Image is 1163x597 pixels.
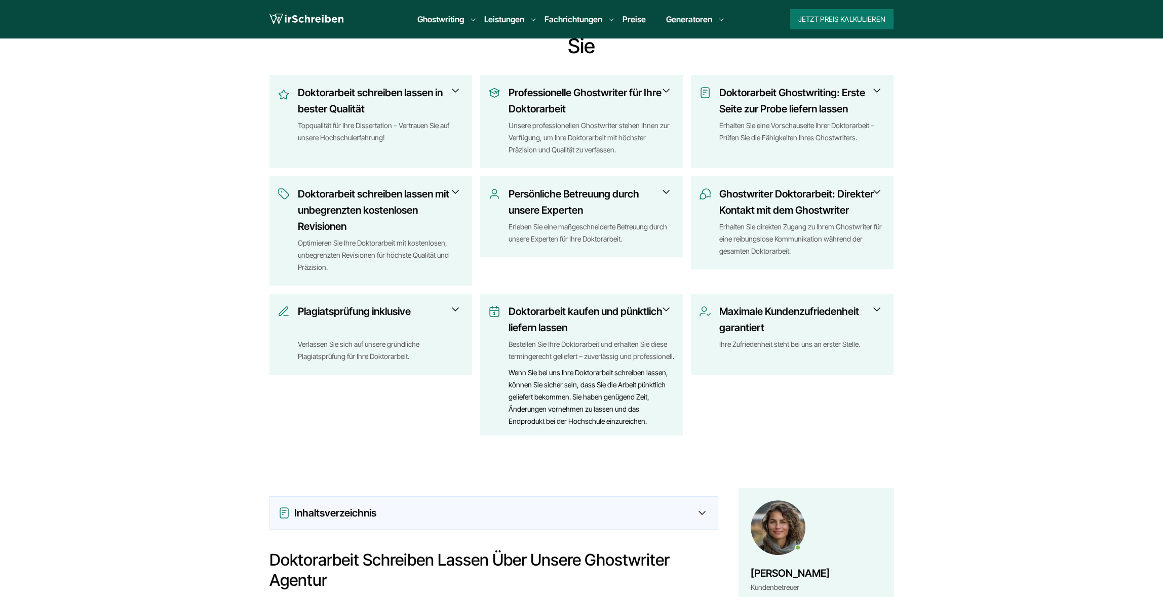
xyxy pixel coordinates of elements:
h3: Doktorarbeit Ghostwriting: Erste Seite zur Probe liefern lassen [719,85,879,117]
h3: Persönliche Betreuung durch unsere Experten [509,186,668,218]
div: Verlassen Sie sich auf unsere gründliche Plagiatsprüfung für Ihre Doktorarbeit. [298,338,464,363]
img: Plagiatsprüfung inklusive [278,305,290,317]
img: Doktorarbeit schreiben lassen in bester Qualität [278,87,290,103]
div: Ihre Zufriedenheit steht bei uns an erster Stelle. [719,338,885,363]
h3: Doktorarbeit kaufen und pünktlich liefern lassen [509,303,668,336]
a: Generatoren [666,13,712,25]
div: Inhaltsverzeichnis [278,505,710,521]
div: Topqualität für Ihre Dissertation – Vertrauen Sie auf unsere Hochschulerfahrung! [298,120,464,156]
img: Maria Kaufman [751,500,805,555]
img: Doktorarbeit kaufen und pünktlich liefern lassen [488,305,500,317]
h3: Plagiatsprüfung inklusive [298,303,457,336]
div: [PERSON_NAME] [751,565,830,581]
h3: Maximale Kundenzufriedenheit garantiert [719,303,879,336]
img: Professionelle Ghostwriter für Ihre Doktorarbeit [488,87,500,99]
img: logo wirschreiben [269,12,343,27]
a: Leistungen [484,13,524,25]
h3: Doktorarbeit schreiben lassen in bester Qualität [298,85,457,117]
div: Wenn Sie bei uns Ihre Doktorarbeit schreiben lassen, können Sie sicher sein, dass Sie die Arbeit ... [509,367,675,427]
div: Erhalten Sie direkten Zugang zu Ihrem Ghostwriter für eine reibungslose Kommunikation während der... [719,221,885,257]
div: Kundenbetreuer [751,581,830,593]
h3: Doktorarbeit schreiben lassen mit unbegrenzten kostenlosen Revisionen [298,186,457,234]
a: Preise [623,14,646,24]
h3: Ghostwriter Doktorarbeit: Direkter Kontakt mit dem Ghostwriter [719,186,879,218]
h3: Professionelle Ghostwriter für Ihre Doktorarbeit [509,85,668,117]
div: Erleben Sie eine maßgeschneiderte Betreuung durch unsere Experten für Ihre Doktorarbeit. [509,221,675,245]
div: Bestellen Sie Ihre Doktorarbeit und erhalten Sie diese termingerecht geliefert – zuverlässig und ... [509,338,675,363]
div: Unsere professionellen Ghostwriter stehen Ihnen zur Verfügung, um Ihre Doktorarbeit mit höchster ... [509,120,675,156]
div: Erhalten Sie eine Vorschauseite Ihrer Doktorarbeit – Prüfen Sie die Fähigkeiten Ihres Ghostwriters. [719,120,885,156]
img: Doktorarbeit Ghostwriting: Erste Seite zur Probe liefern lassen [699,87,711,99]
img: Persönliche Betreuung durch unsere Experten [488,188,500,200]
div: Optimieren Sie Ihre Doktorarbeit mit kostenlosen, unbegrenzten Revisionen für höchste Qualität un... [298,237,464,273]
img: Maximale Kundenzufriedenheit garantiert [699,305,711,317]
h2: Doktorarbeit schreiben lassen über unsere Ghostwriter Agentur [269,550,718,590]
img: Doktorarbeit schreiben lassen mit unbegrenzten kostenlosen Revisionen [278,188,290,200]
a: Fachrichtungen [545,13,602,25]
img: Ghostwriter Doktorarbeit: Direkter Kontakt mit dem Ghostwriter [699,188,711,200]
button: Jetzt Preis kalkulieren [790,9,894,29]
a: Ghostwriting [417,13,464,25]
